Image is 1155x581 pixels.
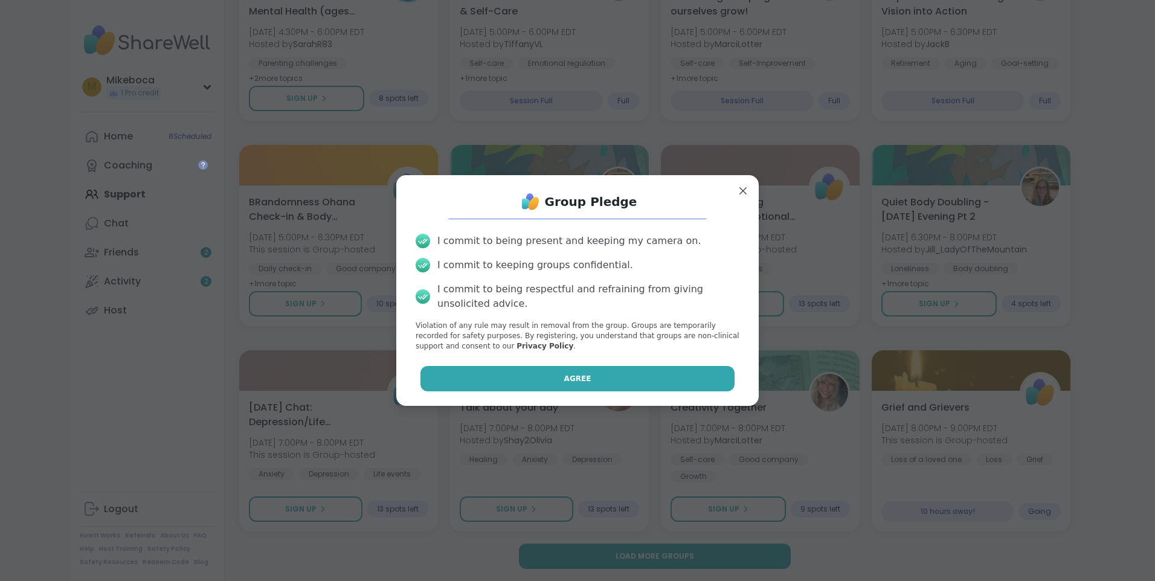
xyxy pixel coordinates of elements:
[420,366,735,391] button: Agree
[545,193,637,210] h1: Group Pledge
[437,234,701,248] div: I commit to being present and keeping my camera on.
[198,160,208,170] iframe: Spotlight
[564,373,591,384] span: Agree
[516,342,573,350] a: Privacy Policy
[416,321,739,351] p: Violation of any rule may result in removal from the group. Groups are temporarily recorded for s...
[437,282,739,311] div: I commit to being respectful and refraining from giving unsolicited advice.
[518,190,542,214] img: ShareWell Logo
[437,258,633,272] div: I commit to keeping groups confidential.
